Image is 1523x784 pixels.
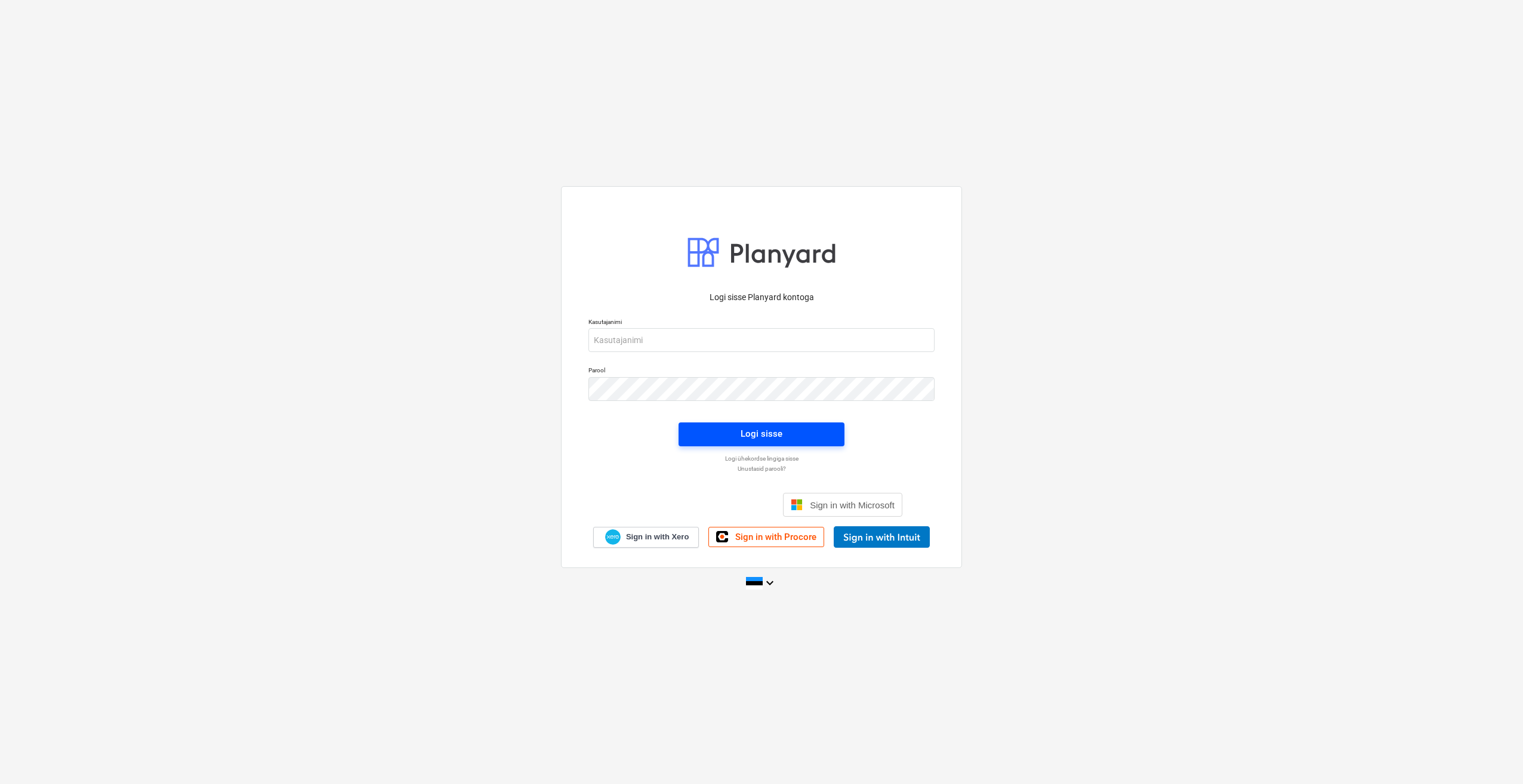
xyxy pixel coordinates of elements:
[588,328,935,352] input: Kasutajanimi
[588,318,935,328] p: Kasutajanimi
[708,527,824,547] a: Sign in with Procore
[679,422,844,446] button: Logi sisse
[605,529,621,545] img: Xero logo
[735,532,816,542] span: Sign in with Procore
[615,492,779,518] iframe: Sisselogimine Google'i nupu abil
[791,499,803,511] img: Microsoft logo
[588,366,935,376] p: Parool
[588,291,935,304] p: Logi sisse Planyard kontoga
[810,500,895,510] span: Sign in with Microsoft
[593,527,699,548] a: Sign in with Xero
[741,426,782,442] div: Logi sisse
[763,576,777,590] i: keyboard_arrow_down
[582,465,941,473] a: Unustasid parooli?
[1463,727,1523,784] iframe: Chat Widget
[626,532,689,542] span: Sign in with Xero
[582,455,941,462] a: Logi ühekordse lingiga sisse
